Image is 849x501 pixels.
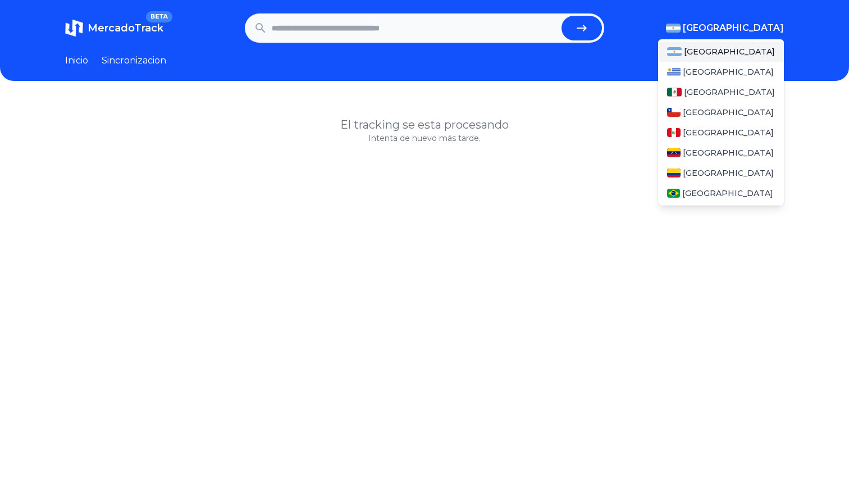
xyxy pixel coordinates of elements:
a: Chile[GEOGRAPHIC_DATA] [658,102,784,122]
button: [GEOGRAPHIC_DATA] [666,21,784,35]
a: Inicio [65,54,88,67]
a: MercadoTrackBETA [65,19,163,37]
span: BETA [146,11,172,22]
span: [GEOGRAPHIC_DATA] [683,147,774,158]
a: Sincronizacion [102,54,166,67]
h1: El tracking se esta procesando [65,117,784,133]
span: [GEOGRAPHIC_DATA] [684,46,775,57]
a: Peru[GEOGRAPHIC_DATA] [658,122,784,143]
img: Mexico [667,88,682,97]
span: [GEOGRAPHIC_DATA] [684,86,775,98]
img: Chile [667,108,681,117]
span: [GEOGRAPHIC_DATA] [683,107,774,118]
a: Colombia[GEOGRAPHIC_DATA] [658,163,784,183]
span: [GEOGRAPHIC_DATA] [683,127,774,138]
img: Brasil [667,189,680,198]
img: Argentina [667,47,682,56]
img: Peru [667,128,681,137]
a: Venezuela[GEOGRAPHIC_DATA] [658,143,784,163]
a: Uruguay[GEOGRAPHIC_DATA] [658,62,784,82]
span: [GEOGRAPHIC_DATA] [683,21,784,35]
span: [GEOGRAPHIC_DATA] [683,167,774,179]
img: Venezuela [667,148,681,157]
span: MercadoTrack [88,22,163,34]
span: [GEOGRAPHIC_DATA] [682,188,773,199]
span: [GEOGRAPHIC_DATA] [683,66,774,78]
a: Argentina[GEOGRAPHIC_DATA] [658,42,784,62]
a: Brasil[GEOGRAPHIC_DATA] [658,183,784,203]
img: Argentina [666,24,681,33]
img: Colombia [667,168,681,177]
img: Uruguay [667,67,681,76]
p: Intenta de nuevo más tarde. [65,133,784,144]
a: Mexico[GEOGRAPHIC_DATA] [658,82,784,102]
img: MercadoTrack [65,19,83,37]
